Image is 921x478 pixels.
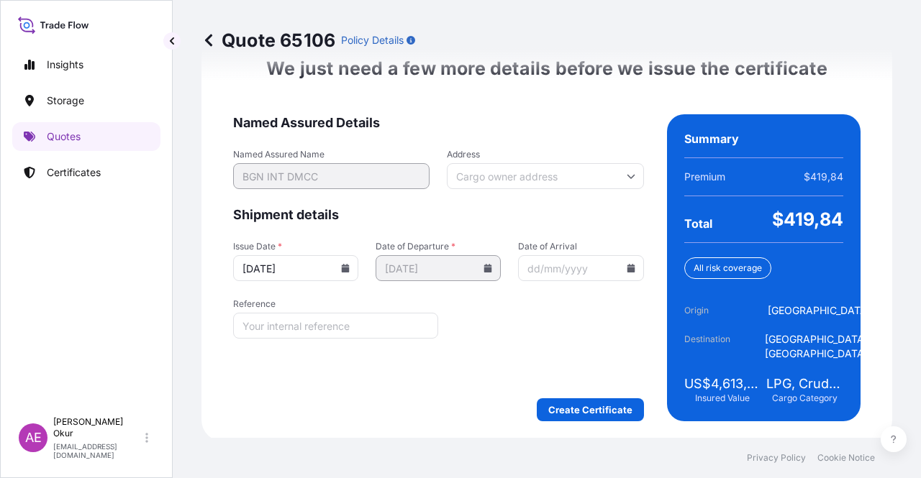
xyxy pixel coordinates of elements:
[12,50,160,79] a: Insights
[12,86,160,115] a: Storage
[766,375,843,392] span: LPG, Crude Oil, Utility Fuel, Mid Distillates and Specialities, Fertilisers
[768,303,871,318] span: [GEOGRAPHIC_DATA]
[201,29,335,52] p: Quote 65106
[376,241,501,252] span: Date of Departure
[548,403,632,417] p: Create Certificate
[772,208,843,231] span: $419,84
[684,332,765,361] span: Destination
[233,149,430,160] span: Named Assured Name
[804,170,843,184] span: $419,84
[53,416,142,439] p: [PERSON_NAME] Okur
[47,58,83,72] p: Insights
[518,241,643,252] span: Date of Arrival
[233,313,438,339] input: Your internal reference
[684,170,725,184] span: Premium
[747,452,806,464] a: Privacy Policy
[233,114,644,132] span: Named Assured Details
[447,149,643,160] span: Address
[684,132,739,146] span: Summary
[518,255,643,281] input: dd/mm/yyyy
[12,122,160,151] a: Quotes
[695,392,750,404] span: Insured Value
[12,158,160,187] a: Certificates
[233,255,358,281] input: dd/mm/yyyy
[447,163,643,189] input: Cargo owner address
[684,257,771,279] div: All risk coverage
[233,298,438,310] span: Reference
[233,206,644,224] span: Shipment details
[47,165,101,180] p: Certificates
[47,93,84,108] p: Storage
[25,431,42,445] span: AE
[341,33,404,47] p: Policy Details
[376,255,501,281] input: dd/mm/yyyy
[817,452,875,464] a: Cookie Notice
[765,332,871,361] span: [GEOGRAPHIC_DATA], [GEOGRAPHIC_DATA]
[233,241,358,252] span: Issue Date
[684,375,761,392] span: US$4,613,651.97
[53,442,142,459] p: [EMAIL_ADDRESS][DOMAIN_NAME]
[684,216,712,231] span: Total
[684,303,765,318] span: Origin
[537,398,644,421] button: Create Certificate
[47,129,81,144] p: Quotes
[772,392,838,404] span: Cargo Category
